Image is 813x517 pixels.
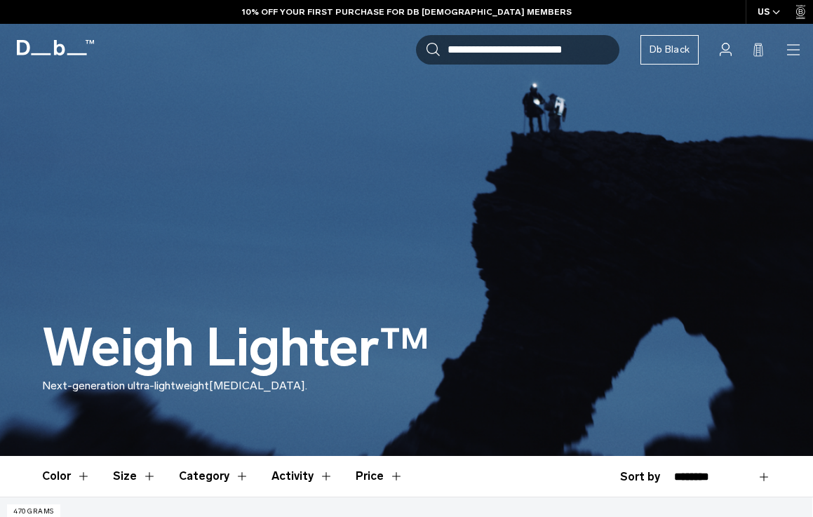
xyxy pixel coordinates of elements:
[271,456,333,497] button: Toggle Filter
[640,35,699,65] a: Db Black
[242,6,572,18] a: 10% OFF YOUR FIRST PURCHASE FOR DB [DEMOGRAPHIC_DATA] MEMBERS
[209,379,307,392] span: [MEDICAL_DATA].
[42,456,90,497] button: Toggle Filter
[113,456,156,497] button: Toggle Filter
[356,456,403,497] button: Toggle Price
[42,319,430,377] h1: Weigh Lighter™
[42,379,209,392] span: Next-generation ultra-lightweight
[179,456,249,497] button: Toggle Filter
